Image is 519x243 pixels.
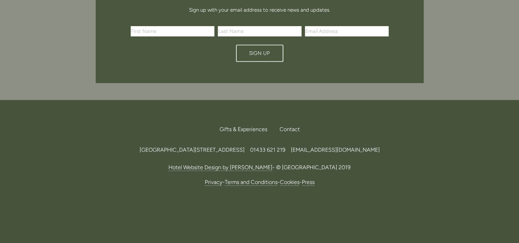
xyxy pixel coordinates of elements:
input: Email Address [305,26,389,36]
a: Cookies [280,179,299,186]
a: Gifts & Experiences [220,122,273,137]
div: Contact [274,122,300,137]
a: Privacy [205,179,222,186]
span: 01433 621 219 [250,147,285,153]
span: Gifts & Experiences [220,126,267,132]
span: [GEOGRAPHIC_DATA][STREET_ADDRESS] [140,147,245,153]
span: Sign Up [249,50,270,56]
p: - - - [96,177,424,187]
a: Hotel Website Design by [PERSON_NAME] [168,164,272,171]
p: - © [GEOGRAPHIC_DATA] 2019 [96,163,424,172]
input: Last Name [218,26,302,36]
button: Sign Up [236,45,283,62]
a: [EMAIL_ADDRESS][DOMAIN_NAME] [291,147,380,153]
a: Press [302,179,315,186]
a: Terms and Conditions [225,179,278,186]
p: Sign up with your email address to receive news and updates. [133,6,386,14]
input: First Name [131,26,214,36]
